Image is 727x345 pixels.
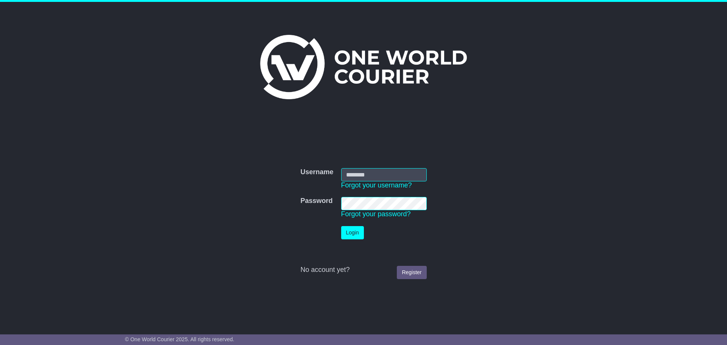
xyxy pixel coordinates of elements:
button: Login [341,226,364,239]
span: © One World Courier 2025. All rights reserved. [125,336,234,342]
a: Forgot your password? [341,210,411,218]
label: Username [300,168,333,176]
img: One World [260,35,467,99]
a: Forgot your username? [341,181,412,189]
div: No account yet? [300,266,426,274]
label: Password [300,197,332,205]
a: Register [397,266,426,279]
